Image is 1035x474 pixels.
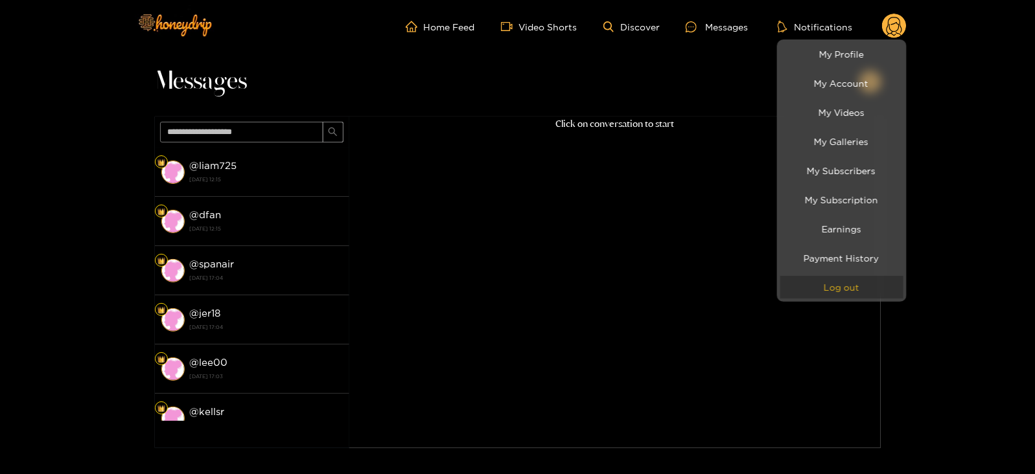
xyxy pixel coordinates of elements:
[780,72,903,95] a: My Account
[780,101,903,124] a: My Videos
[780,218,903,240] a: Earnings
[780,159,903,182] a: My Subscribers
[780,130,903,153] a: My Galleries
[780,276,903,299] button: Log out
[780,43,903,65] a: My Profile
[780,188,903,211] a: My Subscription
[780,247,903,269] a: Payment History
